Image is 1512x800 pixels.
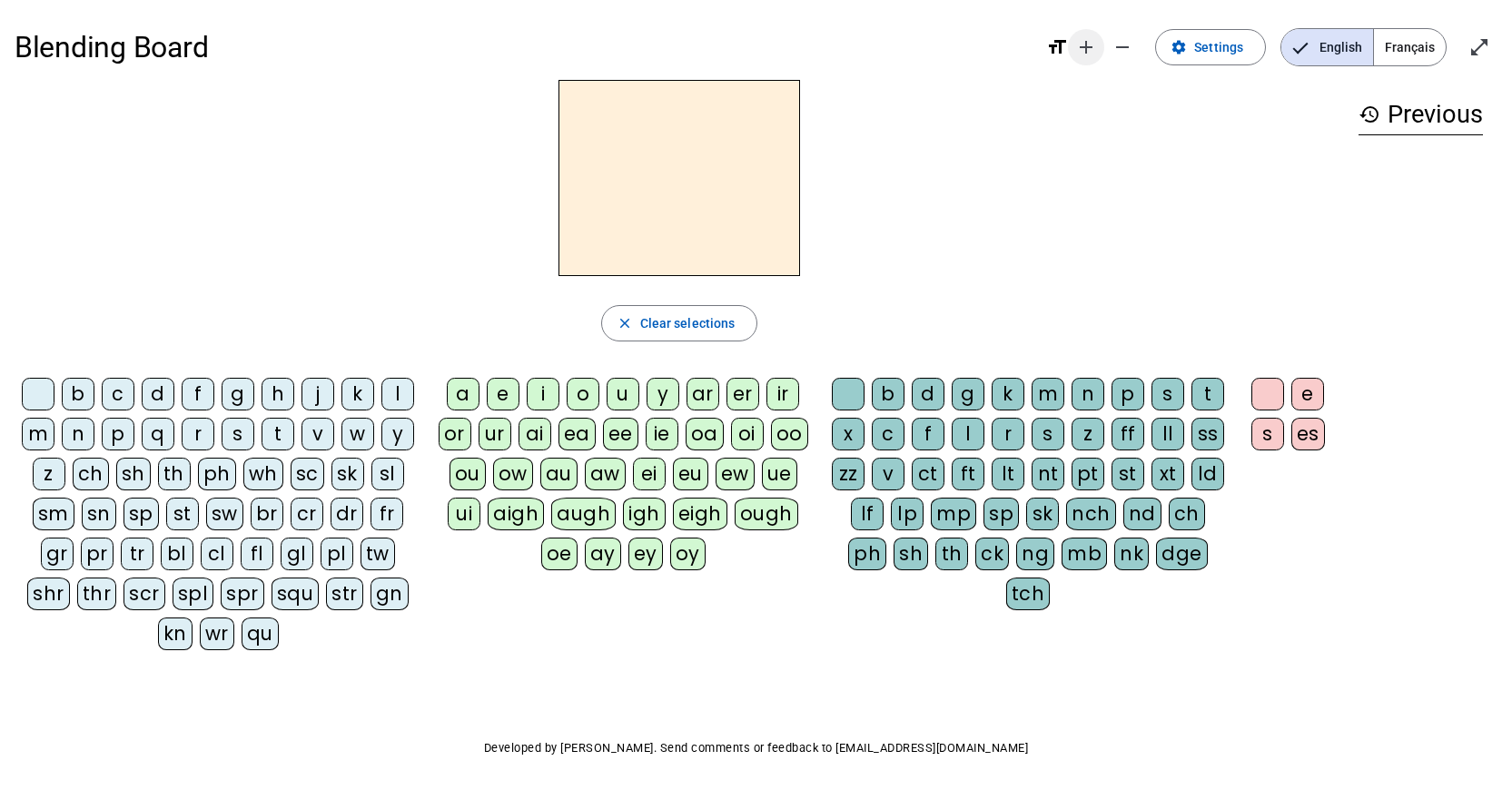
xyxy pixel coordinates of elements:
[633,458,666,490] div: ei
[1169,498,1205,530] div: ch
[447,378,479,410] div: a
[487,378,519,410] div: e
[479,418,511,450] div: ur
[992,418,1024,450] div: r
[22,418,54,450] div: m
[102,378,134,410] div: c
[173,578,214,610] div: spl
[992,378,1024,410] div: k
[221,578,264,610] div: spr
[321,538,353,570] div: pl
[381,418,414,450] div: y
[198,458,236,490] div: ph
[1032,378,1064,410] div: m
[585,458,626,490] div: aw
[762,458,797,490] div: ue
[182,418,214,450] div: r
[1151,418,1184,450] div: ll
[1251,418,1284,450] div: s
[935,538,968,570] div: th
[832,458,865,490] div: zz
[716,458,755,490] div: ew
[161,538,193,570] div: bl
[1112,418,1144,450] div: ff
[124,498,159,530] div: sp
[567,378,599,410] div: o
[1374,29,1446,65] span: Français
[975,538,1009,570] div: ck
[73,458,109,490] div: ch
[731,418,764,450] div: oi
[603,418,638,450] div: ee
[361,538,395,570] div: tw
[1151,458,1184,490] div: xt
[848,538,886,570] div: ph
[158,617,193,650] div: kn
[341,378,374,410] div: k
[488,498,544,530] div: aigh
[33,498,74,530] div: sm
[670,538,706,570] div: oy
[766,378,799,410] div: ir
[1280,28,1447,66] mat-button-toggle-group: Language selection
[15,737,1497,759] p: Developed by [PERSON_NAME]. Send comments or feedback to [EMAIL_ADDRESS][DOMAIN_NAME]
[182,378,214,410] div: f
[1359,94,1483,135] h3: Previous
[1359,104,1380,125] mat-icon: history
[541,538,578,570] div: oe
[493,458,533,490] div: ow
[601,305,758,341] button: Clear selections
[281,538,313,570] div: gl
[1032,458,1064,490] div: nt
[116,458,151,490] div: sh
[1156,538,1208,570] div: dge
[166,498,199,530] div: st
[558,418,596,450] div: ea
[640,312,736,334] span: Clear selections
[687,378,719,410] div: ar
[527,378,559,410] div: i
[82,498,116,530] div: sn
[1075,36,1097,58] mat-icon: add
[1066,498,1116,530] div: nch
[646,418,678,450] div: ie
[952,418,984,450] div: l
[1468,36,1490,58] mat-icon: open_in_full
[1194,36,1243,58] span: Settings
[726,378,759,410] div: er
[243,458,283,490] div: wh
[992,458,1024,490] div: lt
[41,538,74,570] div: gr
[450,458,486,490] div: ou
[647,378,679,410] div: y
[381,378,414,410] div: l
[331,498,363,530] div: dr
[371,498,403,530] div: fr
[77,578,117,610] div: thr
[291,498,323,530] div: cr
[1112,378,1144,410] div: p
[242,617,279,650] div: qu
[1291,378,1324,410] div: e
[142,418,174,450] div: q
[27,578,70,610] div: shr
[121,538,153,570] div: tr
[1016,538,1054,570] div: ng
[222,418,254,450] div: s
[1171,39,1187,55] mat-icon: settings
[301,418,334,450] div: v
[1155,29,1266,65] button: Settings
[983,498,1019,530] div: sp
[1072,458,1104,490] div: pt
[952,378,984,410] div: g
[912,458,944,490] div: ct
[62,418,94,450] div: n
[251,498,283,530] div: br
[1104,29,1141,65] button: Decrease font size
[872,418,904,450] div: c
[15,18,1032,76] h1: Blending Board
[33,458,65,490] div: z
[628,538,663,570] div: ey
[623,498,666,530] div: igh
[771,418,808,450] div: oo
